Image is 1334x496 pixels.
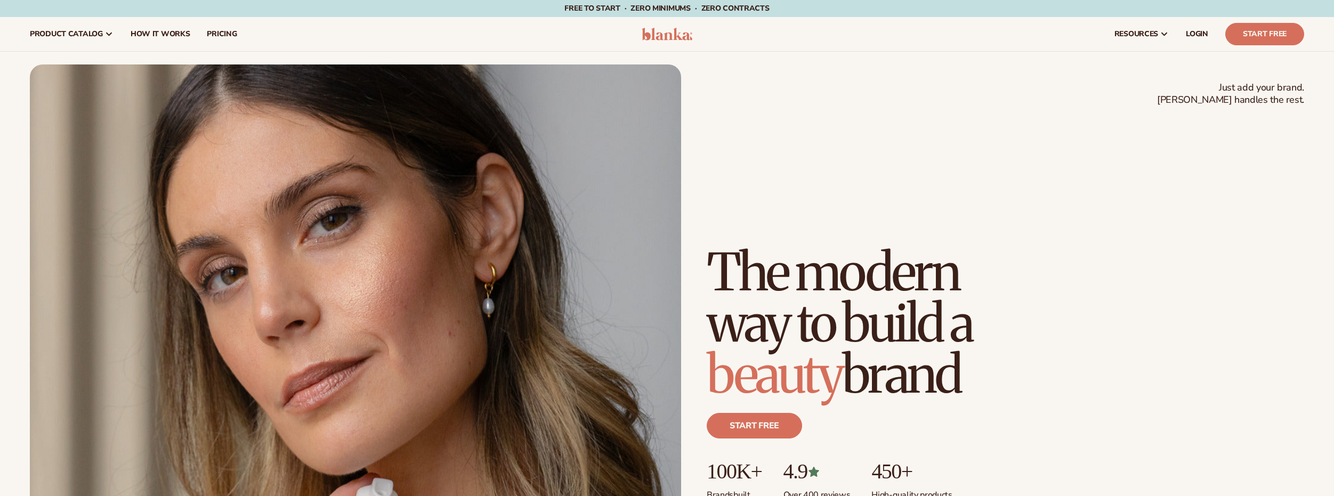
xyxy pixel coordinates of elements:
a: How It Works [122,17,199,51]
a: Start Free [1225,23,1304,45]
a: pricing [198,17,245,51]
p: 4.9 [783,460,851,483]
img: logo [642,28,692,40]
a: resources [1106,17,1177,51]
span: beauty [707,343,842,406]
span: Just add your brand. [PERSON_NAME] handles the rest. [1157,82,1304,107]
span: LOGIN [1186,30,1208,38]
span: Free to start · ZERO minimums · ZERO contracts [564,3,769,13]
a: Start free [707,413,802,438]
span: How It Works [131,30,190,38]
span: resources [1114,30,1158,38]
h1: The modern way to build a brand [707,247,1048,400]
a: LOGIN [1177,17,1217,51]
span: pricing [207,30,237,38]
p: 100K+ [707,460,762,483]
p: 450+ [871,460,952,483]
a: product catalog [21,17,122,51]
span: product catalog [30,30,103,38]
